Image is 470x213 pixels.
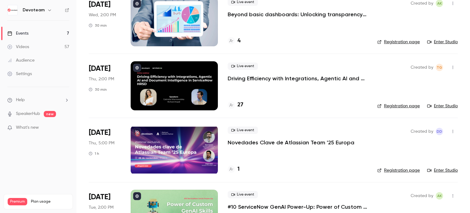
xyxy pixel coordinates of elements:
div: Audience [7,57,35,63]
span: [DATE] [89,192,110,202]
span: Tue, 2:00 PM [89,204,114,211]
a: 1 [228,165,240,173]
img: Devoteam [8,5,17,15]
a: Registration page [377,167,420,173]
span: Thu, 5:00 PM [89,140,114,146]
span: [DATE] [89,64,110,74]
a: Novedades Clave de Atlassian Team '25 Europa [228,139,354,146]
span: Help [16,97,25,103]
div: Events [7,30,28,36]
h6: Devoteam [23,7,45,13]
a: #10 ServiceNow GenAI Power-Up: Power of Custom GenAI Skills [228,203,367,211]
a: Beyond basic dashboards: Unlocking transparency with ServiceNow data reporting [228,11,367,18]
div: 30 min [89,23,107,28]
span: Thu, 2:00 PM [89,76,114,82]
span: Tereza Gáliková [436,64,443,71]
div: 30 min [89,87,107,92]
span: Created by [411,128,433,135]
h4: 27 [237,101,243,109]
span: What's new [16,124,39,131]
h4: 4 [237,37,241,45]
span: Live event [228,63,258,70]
span: Daniel Duarte [436,128,443,135]
div: Nov 6 Thu, 5:00 PM (Europe/Madrid) [89,125,121,174]
div: Nov 6 Thu, 2:00 PM (Europe/Prague) [89,61,121,110]
a: Driving Efficiency with Integrations, Agentic AI and Document Intelligence in ServiceNow HRSD [228,75,367,82]
span: new [44,111,56,117]
a: Registration page [377,39,420,45]
div: Videos [7,44,29,50]
span: Wed, 2:00 PM [89,12,116,18]
a: 27 [228,101,243,109]
h4: 1 [237,165,240,173]
span: Adrianna Kielin [436,192,443,200]
a: 4 [228,37,241,45]
span: AK [437,192,442,200]
div: 1 h [89,151,99,156]
span: Created by [411,192,433,200]
a: Enter Studio [427,103,458,109]
span: TG [437,64,442,71]
div: Settings [7,71,32,77]
a: Registration page [377,103,420,109]
li: help-dropdown-opener [7,97,69,103]
span: [DATE] [89,128,110,138]
a: SpeakerHub [16,111,40,117]
a: Enter Studio [427,167,458,173]
span: Live event [228,127,258,134]
span: Premium [8,198,27,205]
span: DD [437,128,442,135]
a: Enter Studio [427,39,458,45]
span: Created by [411,64,433,71]
span: Live event [228,191,258,198]
span: Plan usage [31,199,69,204]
